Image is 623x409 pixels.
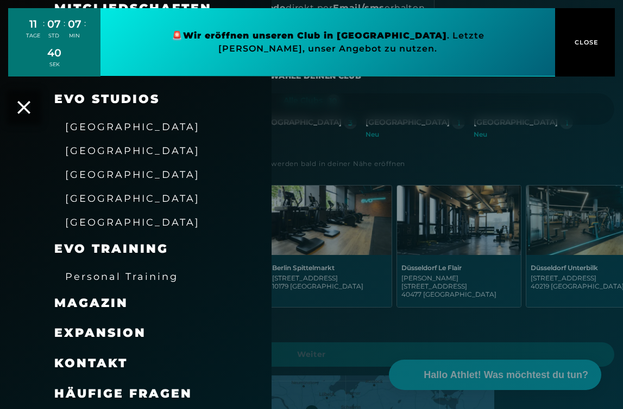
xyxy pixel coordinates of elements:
div: 40 [47,45,61,61]
span: CLOSE [572,37,599,47]
div: 07 [68,16,81,32]
div: : [84,17,86,46]
div: TAGE [26,32,40,40]
div: : [64,17,65,46]
div: MIN [68,32,81,40]
div: SEK [47,61,61,68]
button: CLOSE [555,8,615,76]
div: 07 [47,16,61,32]
a: [GEOGRAPHIC_DATA] [65,120,200,133]
div: STD [47,32,61,40]
span: [GEOGRAPHIC_DATA] [65,121,200,132]
div: 11 [26,16,40,32]
div: : [43,17,45,46]
a: EVO Studios [54,92,160,106]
